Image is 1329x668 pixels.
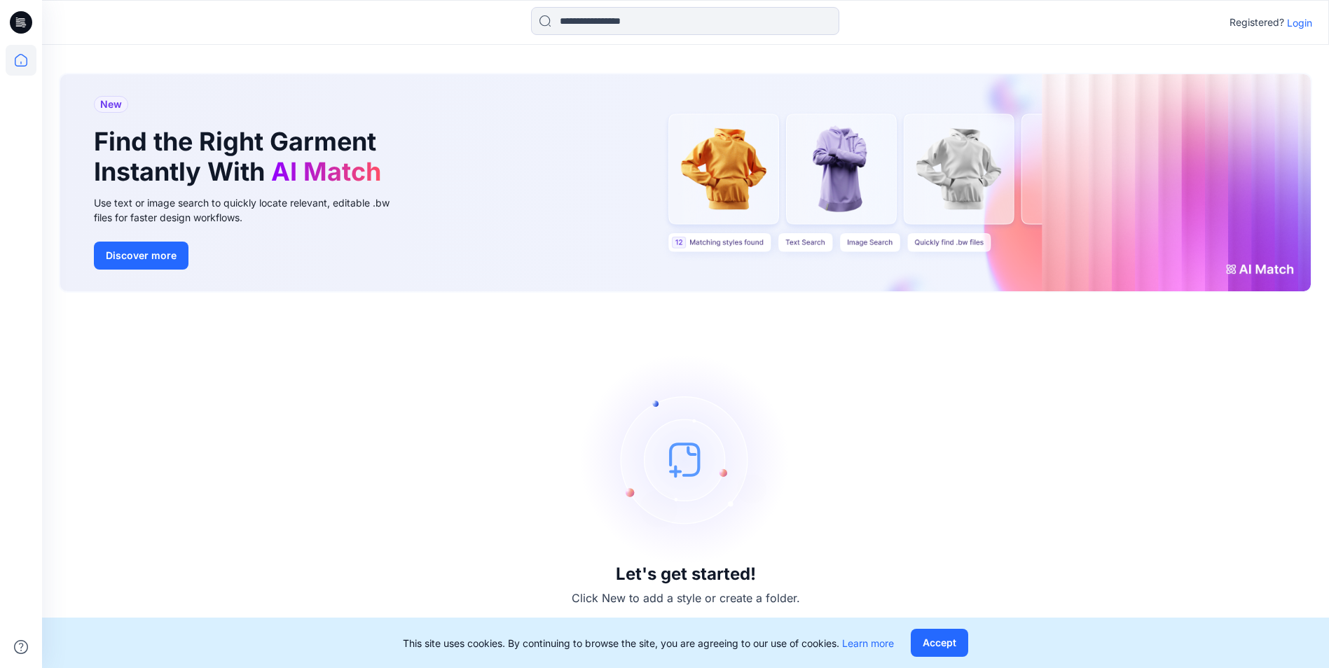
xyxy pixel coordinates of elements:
[94,127,388,187] h1: Find the Right Garment Instantly With
[1230,14,1284,31] p: Registered?
[1287,15,1312,30] p: Login
[842,637,894,649] a: Learn more
[94,195,409,225] div: Use text or image search to quickly locate relevant, editable .bw files for faster design workflows.
[94,242,188,270] button: Discover more
[271,156,381,187] span: AI Match
[403,636,894,650] p: This site uses cookies. By continuing to browse the site, you are agreeing to our use of cookies.
[100,96,122,113] span: New
[616,564,756,584] h3: Let's get started!
[581,354,791,564] img: empty-state-image.svg
[911,629,968,657] button: Accept
[572,590,800,606] p: Click New to add a style or create a folder.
